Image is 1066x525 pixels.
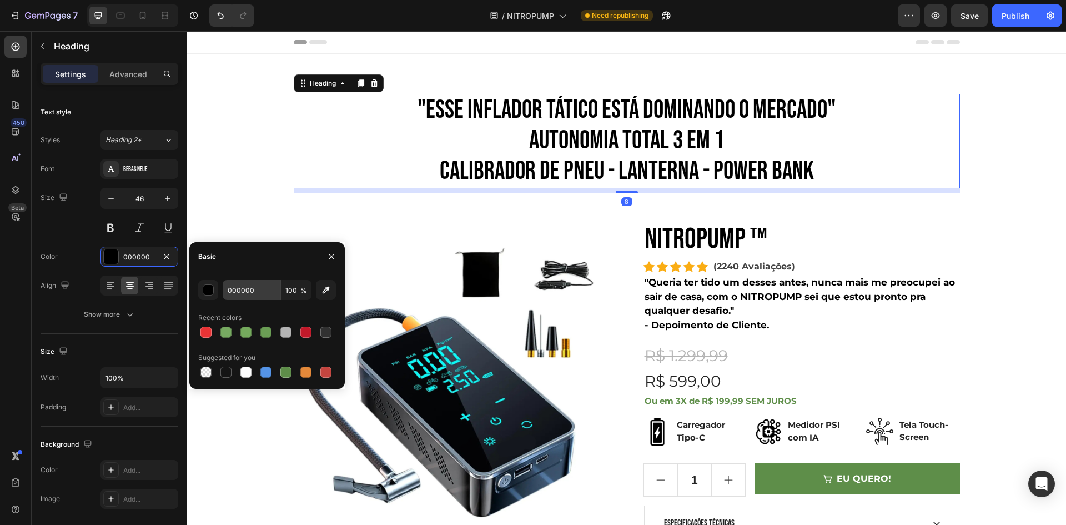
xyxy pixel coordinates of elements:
p: Ou em 3X de R$ 199,99 SEM JUROS [457,364,772,377]
p: Carregador Tipo-C [490,388,549,413]
button: Save [951,4,988,27]
p: 7 [73,9,78,22]
p: Advanced [109,68,147,80]
div: R$ 1.299,99 [456,312,773,337]
div: Size [41,344,70,359]
button: Show more [41,304,178,324]
button: decrement [457,433,490,465]
div: Padding [41,402,66,412]
iframe: Design area [187,31,1066,525]
div: Font [41,164,54,174]
span: % [300,286,307,296]
span: Need republishing [592,11,648,21]
div: Add... [123,494,175,504]
button: Heading 2* [100,130,178,150]
button: Publish [992,4,1039,27]
p: Medidor PSI com IA [601,388,660,413]
div: Bebas Neue [123,164,175,174]
div: Text style [41,107,71,117]
p: (2240 Avaliações) [526,229,608,242]
div: 450 [11,118,27,127]
div: Background [41,437,94,452]
div: Recent colors [198,313,242,323]
p: Tela Touch-Screen [712,388,772,413]
div: Add... [123,403,175,413]
span: Save [961,11,979,21]
img: Alt Image [679,387,707,414]
div: Align [41,278,72,293]
p: Settings [55,68,86,80]
div: Show more [84,309,135,320]
span: / [502,10,505,22]
input: quantity [490,433,525,465]
button: 7 [4,4,83,27]
div: Beta [8,203,27,212]
div: Size [41,191,70,206]
div: Color [41,252,58,262]
p: ESPECIFICAÇÕES TÉCNICAS [477,486,547,499]
div: Add... [123,466,175,476]
div: Publish [1002,10,1029,22]
input: Auto [101,368,178,388]
p: Heading [54,39,174,53]
img: Alt Image [456,387,484,414]
div: Styles [41,135,60,145]
button: EU QUERO! [567,432,772,463]
p: - Depoimento de Cliente. [457,287,772,302]
div: Basic [198,252,216,262]
span: NITROPUMP [507,10,554,22]
div: Width [41,373,59,383]
p: "Queria ter tido um desses antes, nunca mais me preocupei ao sair de casa, com o NITROPUMP sei qu... [457,244,772,287]
div: Undo/Redo [209,4,254,27]
div: Open Intercom Messenger [1028,471,1055,497]
button: increment [525,433,558,465]
img: Alt Image [567,387,595,414]
div: EU QUERO! [650,441,704,454]
div: Suggested for you [198,353,255,363]
input: Eg: FFFFFF [223,280,280,300]
div: R$ 599,00 [456,337,773,363]
div: 000000 [123,252,155,262]
h2: NITROPUMP ™ [456,188,773,228]
div: 8 [434,166,445,175]
span: Heading 2* [105,135,142,145]
div: Image [41,494,60,504]
div: Color [41,465,58,475]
